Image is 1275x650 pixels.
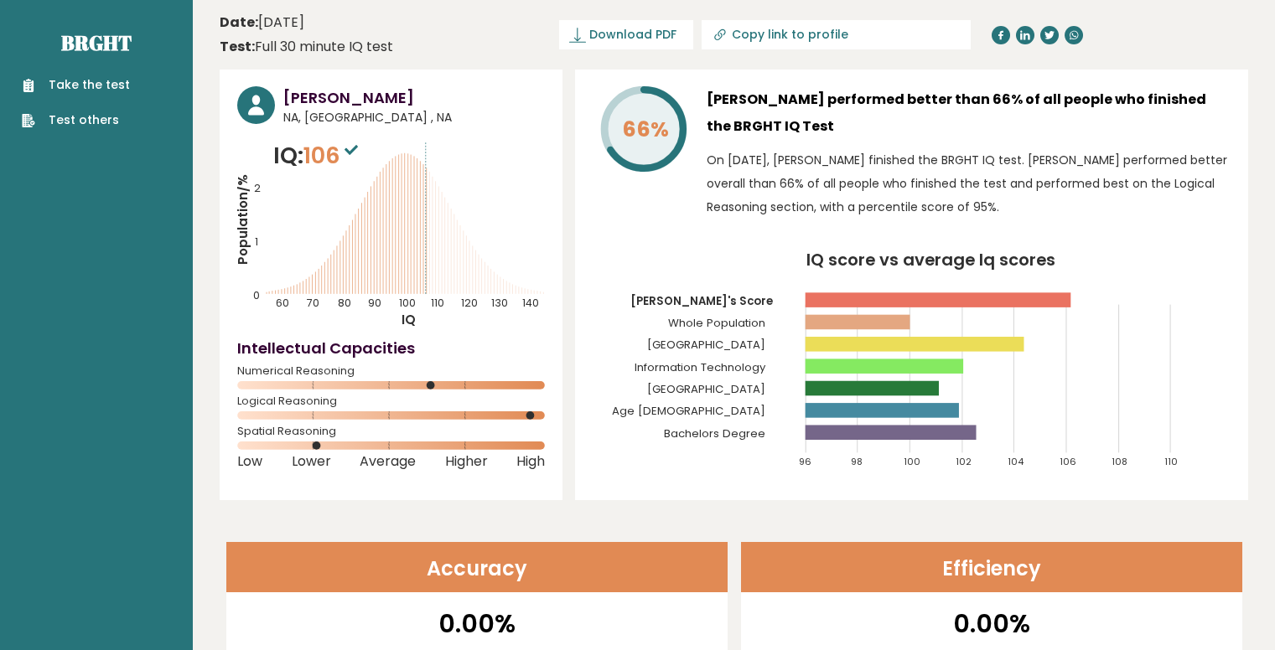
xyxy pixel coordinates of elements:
tspan: 102 [956,455,972,468]
tspan: IQ score vs average Iq scores [806,248,1055,271]
header: Accuracy [226,542,728,592]
tspan: Bachelors Degree [664,426,765,441]
tspan: 110 [431,296,444,310]
tspan: 70 [307,296,319,310]
a: Take the test [22,76,130,94]
tspan: 66% [622,115,669,144]
tspan: Age [DEMOGRAPHIC_DATA] [612,403,765,419]
tspan: [GEOGRAPHIC_DATA] [647,337,765,353]
span: Higher [445,458,488,465]
p: 0.00% [237,605,717,642]
tspan: 60 [277,296,290,310]
a: Test others [22,111,130,129]
tspan: 96 [799,455,811,468]
span: Average [360,458,416,465]
tspan: Population/% [234,174,251,265]
header: Efficiency [741,542,1242,592]
span: 106 [303,140,362,171]
h4: Intellectual Capacities [237,337,545,359]
b: Date: [220,13,258,32]
a: Download PDF [559,20,693,49]
tspan: 0 [253,288,260,302]
tspan: 80 [338,296,351,310]
tspan: IQ [402,311,416,328]
tspan: 100 [399,296,416,310]
tspan: 2 [254,181,261,195]
b: Test: [220,37,255,56]
tspan: 130 [491,296,508,310]
h3: [PERSON_NAME] [283,86,545,109]
span: Spatial Reasoning [237,428,545,435]
tspan: Information Technology [635,359,766,375]
span: Low [237,458,262,465]
tspan: [PERSON_NAME]'s Score [630,293,773,309]
span: Logical Reasoning [237,398,545,405]
tspan: 90 [368,296,381,310]
tspan: 1 [255,235,258,249]
tspan: 120 [461,296,478,310]
p: On [DATE], [PERSON_NAME] finished the BRGHT IQ test. [PERSON_NAME] performed better overall than ... [707,148,1231,219]
span: Download PDF [589,26,676,44]
a: Brght [61,29,132,56]
span: Lower [292,458,331,465]
tspan: 108 [1112,455,1127,468]
div: Full 30 minute IQ test [220,37,393,57]
span: Numerical Reasoning [237,368,545,374]
tspan: 104 [1008,455,1024,468]
tspan: Whole Population [668,315,765,331]
p: IQ: [273,139,362,173]
tspan: 110 [1164,455,1178,468]
time: [DATE] [220,13,304,33]
tspan: 100 [904,455,920,468]
span: NA, [GEOGRAPHIC_DATA] , NA [283,109,545,126]
p: 0.00% [752,605,1231,642]
span: High [516,458,545,465]
tspan: [GEOGRAPHIC_DATA] [647,381,765,397]
tspan: 98 [851,455,863,468]
h3: [PERSON_NAME] performed better than 66% of all people who finished the BRGHT IQ Test [707,86,1231,140]
tspan: 106 [1060,455,1076,468]
tspan: 140 [522,296,539,310]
